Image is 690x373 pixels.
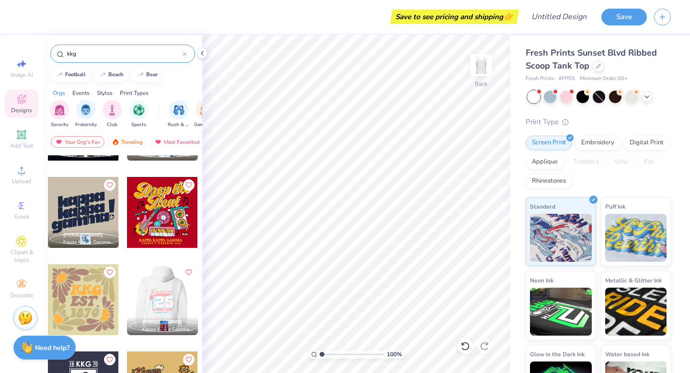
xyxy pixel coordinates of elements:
span: Kappa Kappa Gamma, [GEOGRAPHIC_DATA][US_STATE] [142,152,194,159]
div: Transfers [567,155,605,169]
div: Vinyl [608,155,635,169]
button: filter button [75,100,97,128]
span: Neon Ink [530,275,553,285]
span: Minimum Order: 50 + [580,75,628,83]
span: Decorate [10,291,33,299]
span: Image AI [11,71,33,79]
button: beach [93,68,128,82]
div: filter for Fraternity [75,100,97,128]
span: Metallic & Glitter Ink [605,275,662,285]
button: Save [601,9,647,25]
strong: Need help? [35,343,69,352]
span: Rush & Bid [168,121,190,128]
span: Fresh Prints [526,75,554,83]
span: Standard [530,201,555,211]
button: Like [104,354,115,365]
span: Puff Ink [605,201,625,211]
div: Applique [526,155,564,169]
div: Trending [107,136,147,148]
button: Like [104,267,115,278]
span: Fraternity [75,121,97,128]
img: Rush & Bid Image [173,105,184,116]
button: filter button [103,100,122,128]
span: Clipart & logos [5,248,38,264]
span: [PERSON_NAME] [142,319,182,326]
button: Like [104,179,115,191]
div: filter for Club [103,100,122,128]
div: bear [146,72,158,77]
div: Most Favorited [150,136,204,148]
img: Standard [530,214,592,262]
div: Print Type [526,117,671,128]
span: 👉 [503,11,514,22]
span: 100 % [387,350,402,359]
button: filter button [168,100,190,128]
div: filter for Sports [129,100,148,128]
div: Print Types [120,89,149,97]
button: Like [183,354,195,365]
div: Back [475,80,487,88]
img: Back [471,56,491,75]
span: Game Day [194,121,216,128]
span: Sorority [51,121,69,128]
span: Kappa Kappa Gamma, [GEOGRAPHIC_DATA][US_STATE], [GEOGRAPHIC_DATA] [63,152,115,159]
div: filter for Game Day [194,100,216,128]
img: Sorority Image [54,105,65,116]
img: Puff Ink [605,214,667,262]
button: filter button [129,100,148,128]
span: Water based Ink [605,349,649,359]
span: Fresh Prints Sunset Blvd Ribbed Scoop Tank Top [526,47,657,71]
input: Try "Alpha" [66,49,183,58]
span: Glow in the Dark Ink [530,349,585,359]
img: trend_line.gif [137,72,144,78]
div: Screen Print [526,136,572,150]
div: filter for Sorority [50,100,69,128]
span: [PERSON_NAME] [63,232,103,238]
div: Rhinestones [526,174,572,188]
span: Add Text [10,142,33,150]
input: Untitled Design [524,7,594,26]
img: most_fav.gif [154,139,162,145]
img: Club Image [107,105,117,116]
img: Sports Image [133,105,144,116]
div: Embroidery [575,136,621,150]
span: Kappa Kappa Gamma, [GEOGRAPHIC_DATA][US_STATE] [63,239,115,246]
img: trend_line.gif [99,72,106,78]
div: Orgs [53,89,65,97]
div: Digital Print [623,136,670,150]
div: football [65,72,86,77]
span: Sports [131,121,146,128]
div: Your Org's Fav [51,136,104,148]
span: Club [107,121,117,128]
button: football [50,68,90,82]
img: trend_line.gif [56,72,63,78]
button: Like [183,267,195,278]
button: Like [183,179,195,191]
span: Upload [12,177,31,185]
span: Greek [14,213,29,221]
div: Styles [97,89,113,97]
span: Kappa Kappa Gamma, [US_STATE] Tech [142,326,194,333]
img: Game Day Image [200,105,211,116]
img: most_fav.gif [55,139,63,145]
div: beach [108,72,124,77]
span: # FP55 [559,75,575,83]
div: Foil [638,155,660,169]
button: filter button [194,100,216,128]
img: Neon Ink [530,288,592,336]
img: Metallic & Glitter Ink [605,288,667,336]
div: filter for Rush & Bid [168,100,190,128]
button: bear [131,68,162,82]
div: Events [72,89,90,97]
div: Save to see pricing and shipping [392,10,517,24]
img: trending.gif [112,139,119,145]
span: Designs [11,106,32,114]
button: filter button [50,100,69,128]
img: Fraternity Image [80,105,91,116]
